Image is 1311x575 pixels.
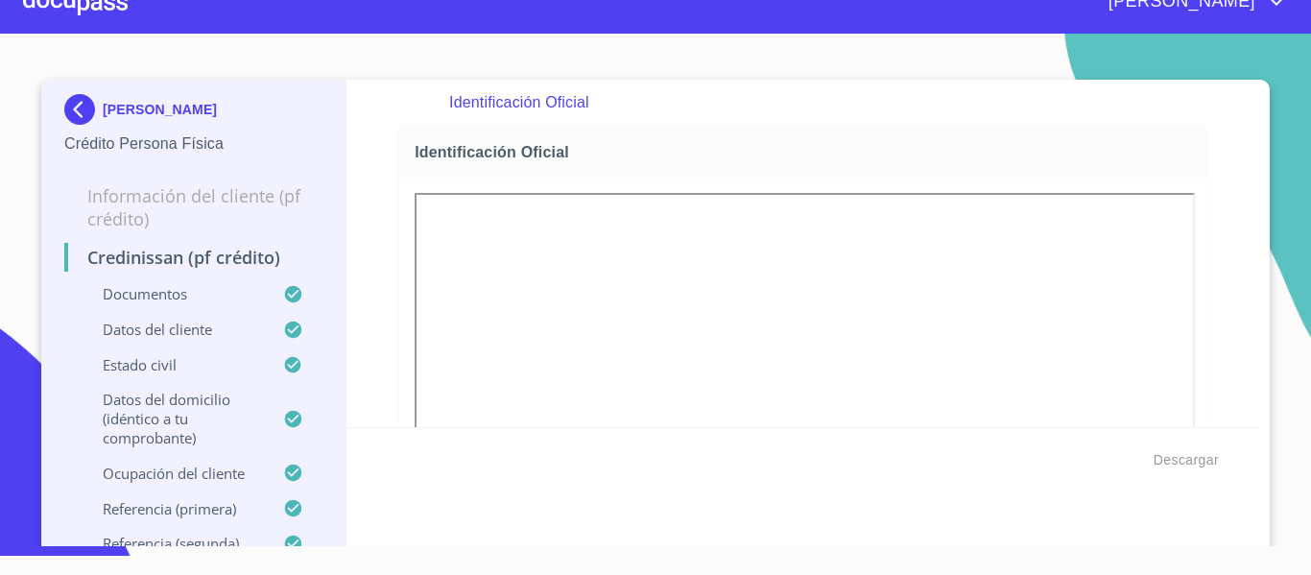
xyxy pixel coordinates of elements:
[64,390,283,447] p: Datos del domicilio (idéntico a tu comprobante)
[64,284,283,303] p: Documentos
[64,464,283,483] p: Ocupación del Cliente
[1146,443,1227,478] button: Descargar
[103,102,217,117] p: [PERSON_NAME]
[64,184,322,230] p: Información del cliente (PF crédito)
[64,320,283,339] p: Datos del cliente
[449,91,1156,114] p: Identificación Oficial
[415,142,1199,162] span: Identificación Oficial
[64,132,322,156] p: Crédito Persona Física
[64,534,283,553] p: Referencia (segunda)
[64,94,322,132] div: [PERSON_NAME]
[64,246,322,269] p: Credinissan (PF crédito)
[1154,448,1219,472] span: Descargar
[64,94,103,125] img: Docupass spot blue
[64,499,283,518] p: Referencia (primera)
[64,355,283,374] p: Estado civil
